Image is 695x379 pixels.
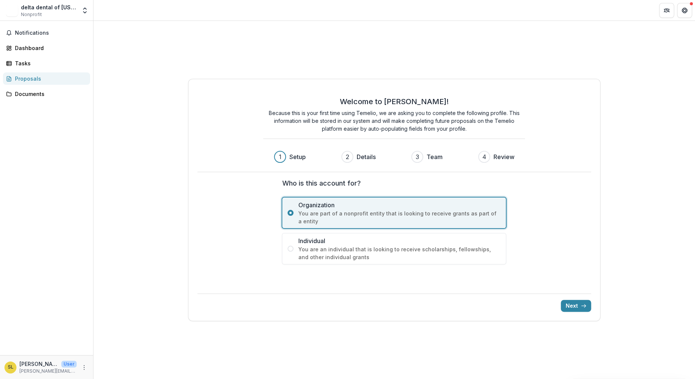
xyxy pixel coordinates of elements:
[416,152,419,161] div: 3
[298,245,501,261] span: You are an individual that is looking to receive scholarships, fellowships, and other individual ...
[279,152,282,161] div: 1
[8,365,13,370] div: Sarah Leeth
[3,72,90,85] a: Proposals
[61,361,77,367] p: User
[80,363,89,372] button: More
[346,152,349,161] div: 2
[289,152,305,161] h3: Setup
[3,42,90,54] a: Dashboard
[263,109,525,133] p: Because this is your first time using Temelio, we are asking you to complete the following profil...
[340,97,449,106] h2: Welcome to [PERSON_NAME]!
[21,11,42,18] span: Nonprofit
[15,30,87,36] span: Notifications
[3,88,90,100] a: Documents
[15,59,84,67] div: Tasks
[561,300,591,312] button: Next
[426,152,442,161] h3: Team
[3,27,90,39] button: Notifications
[298,209,501,225] span: You are part of a nonprofit entity that is looking to receive grants as part of a entity
[80,3,90,18] button: Open entity switcher
[356,152,375,161] h3: Details
[493,152,514,161] h3: Review
[274,151,514,163] div: Progress
[15,44,84,52] div: Dashboard
[282,178,502,188] label: Who is this account for?
[15,90,84,98] div: Documents
[659,3,674,18] button: Partners
[15,75,84,83] div: Proposals
[21,3,77,11] div: delta dental of [US_STATE]
[482,152,486,161] div: 4
[3,57,90,69] a: Tasks
[19,360,58,368] p: [PERSON_NAME]
[298,236,501,245] span: Individual
[298,201,501,209] span: Organization
[19,368,77,375] p: [PERSON_NAME][EMAIL_ADDRESS][DOMAIN_NAME]
[6,4,18,16] img: delta dental of minnesota
[677,3,692,18] button: Get Help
